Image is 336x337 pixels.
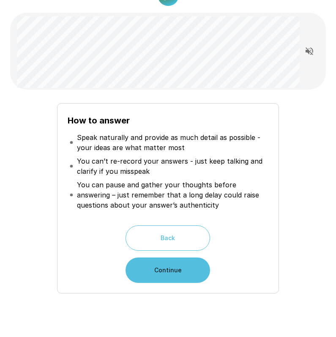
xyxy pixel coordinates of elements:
button: Continue [126,258,210,283]
p: You can’t re-record your answers - just keep talking and clarify if you misspeak [77,156,267,176]
button: Back [126,225,210,251]
b: How to answer [68,115,130,126]
p: Speak naturally and provide as much detail as possible - your ideas are what matter most [77,132,267,153]
p: You can pause and gather your thoughts before answering – just remember that a long delay could r... [77,180,267,210]
button: Read questions aloud [301,43,318,60]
